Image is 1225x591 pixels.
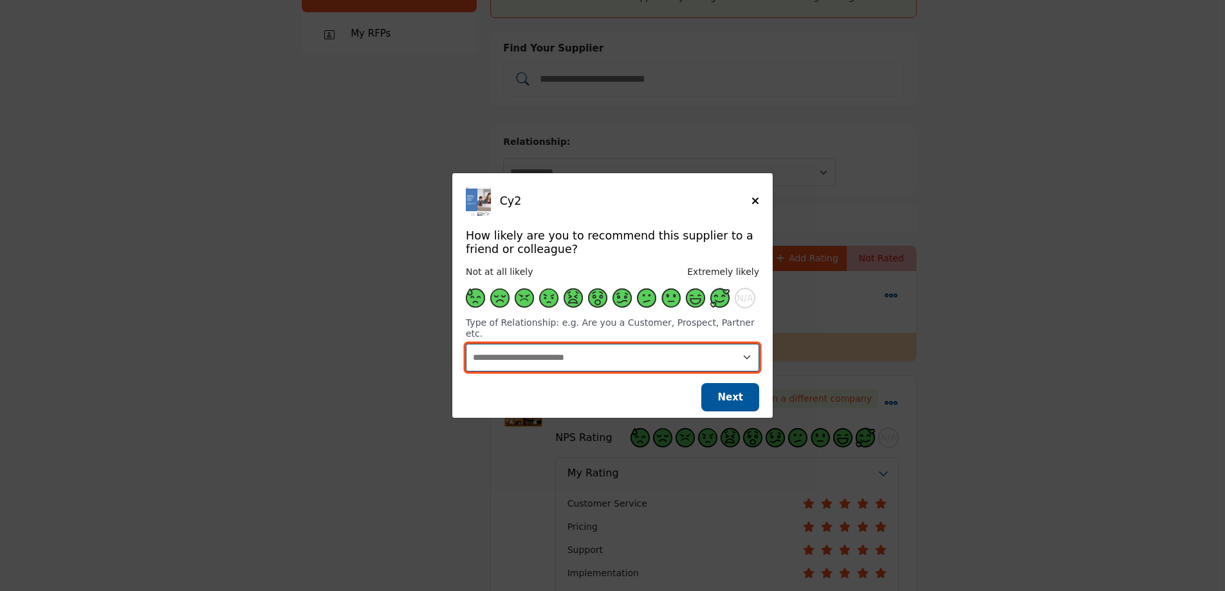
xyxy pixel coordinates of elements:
span: Next [717,391,743,403]
button: Next [701,383,759,412]
select: Change Supplier Relationship [466,344,759,371]
h6: Type of Relationship: e.g. Are you a Customer, Prospect, Partner etc. [466,317,759,339]
button: Close [751,194,759,208]
span: Not at all likely [466,267,533,277]
span: N/A [737,293,753,304]
button: N/A [735,288,755,308]
h5: Cy2 [500,194,751,208]
h5: How likely are you to recommend this supplier to a friend or colleague? [466,229,759,256]
span: Extremely likely [687,267,759,277]
img: Cy2 Logo [466,187,495,216]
